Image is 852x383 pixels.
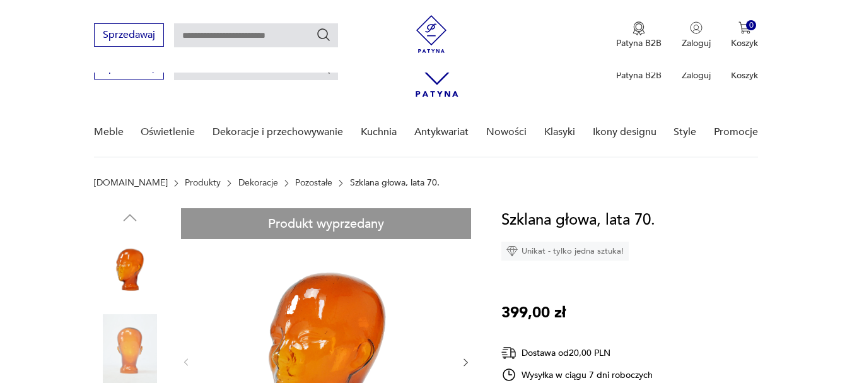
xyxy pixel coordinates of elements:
[501,345,516,361] img: Ikona dostawy
[295,178,332,188] a: Pozostałe
[141,108,195,156] a: Oświetlenie
[94,233,166,305] img: Zdjęcie produktu Szklana głowa, lata 70.
[593,108,657,156] a: Ikony designu
[616,21,662,49] a: Ikona medaluPatyna B2B
[94,23,164,47] button: Sprzedawaj
[350,178,440,188] p: Szklana głowa, lata 70.
[412,15,450,53] img: Patyna - sklep z meblami i dekoracjami vintage
[616,21,662,49] button: Patyna B2B
[486,108,527,156] a: Nowości
[746,20,757,31] div: 0
[316,27,331,42] button: Szukaj
[94,108,124,156] a: Meble
[616,69,662,81] p: Patyna B2B
[414,108,469,156] a: Antykwariat
[682,37,711,49] p: Zaloguj
[544,108,575,156] a: Klasyki
[674,108,696,156] a: Style
[181,208,471,239] div: Produkt wyprzedany
[714,108,758,156] a: Promocje
[682,21,711,49] button: Zaloguj
[501,345,653,361] div: Dostawa od 20,00 PLN
[94,64,164,73] a: Sprzedawaj
[690,21,703,34] img: Ikonka użytkownika
[731,69,758,81] p: Koszyk
[501,301,566,325] p: 399,00 zł
[94,178,168,188] a: [DOMAIN_NAME]
[185,178,221,188] a: Produkty
[616,37,662,49] p: Patyna B2B
[738,21,751,34] img: Ikona koszyka
[682,69,711,81] p: Zaloguj
[731,37,758,49] p: Koszyk
[501,242,629,261] div: Unikat - tylko jedna sztuka!
[506,245,518,257] img: Ikona diamentu
[633,21,645,35] img: Ikona medalu
[361,108,397,156] a: Kuchnia
[731,21,758,49] button: 0Koszyk
[238,178,278,188] a: Dekoracje
[94,32,164,40] a: Sprzedawaj
[501,208,655,232] h1: Szklana głowa, lata 70.
[501,367,653,382] div: Wysyłka w ciągu 7 dni roboczych
[213,108,343,156] a: Dekoracje i przechowywanie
